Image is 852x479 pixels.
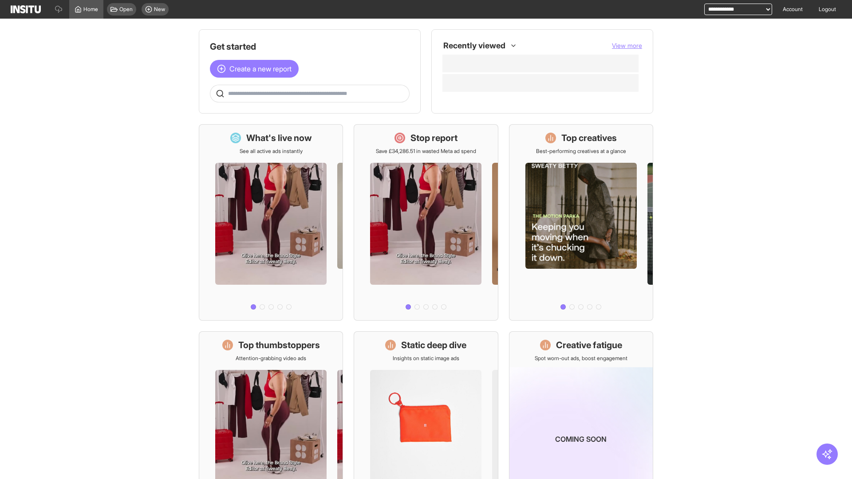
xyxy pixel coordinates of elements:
a: Stop reportSave £34,286.51 in wasted Meta ad spend [354,124,498,321]
h1: What's live now [246,132,312,144]
p: See all active ads instantly [240,148,303,155]
button: Create a new report [210,60,299,78]
h1: Top creatives [561,132,617,144]
p: Attention-grabbing video ads [236,355,306,362]
h1: Get started [210,40,410,53]
h1: Top thumbstoppers [238,339,320,351]
p: Save £34,286.51 in wasted Meta ad spend [376,148,476,155]
a: What's live nowSee all active ads instantly [199,124,343,321]
span: Home [83,6,98,13]
span: Create a new report [229,63,292,74]
span: View more [612,42,642,49]
p: Insights on static image ads [393,355,459,362]
a: Top creativesBest-performing creatives at a glance [509,124,653,321]
h1: Static deep dive [401,339,466,351]
p: Best-performing creatives at a glance [536,148,626,155]
span: New [154,6,165,13]
h1: Stop report [410,132,458,144]
img: Logo [11,5,41,13]
span: Open [119,6,133,13]
button: View more [612,41,642,50]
